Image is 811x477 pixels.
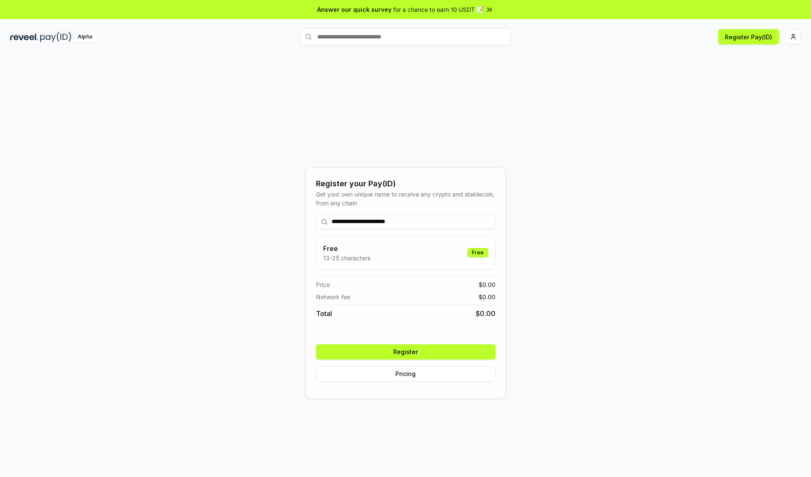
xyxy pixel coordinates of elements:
[10,32,38,42] img: reveel_dark
[316,178,495,190] div: Register your Pay(ID)
[316,292,350,301] span: Network fee
[476,308,495,319] span: $ 0.00
[323,253,370,262] p: 13-25 characters
[467,248,488,257] div: Free
[316,366,495,382] button: Pricing
[316,308,332,319] span: Total
[316,280,330,289] span: Price
[316,190,495,207] div: Get your own unique name to receive any crypto and stablecoin, from any chain
[718,29,779,44] button: Register Pay(ID)
[40,32,71,42] img: pay_id
[479,280,495,289] span: $ 0.00
[479,292,495,301] span: $ 0.00
[316,344,495,360] button: Register
[73,32,97,42] div: Alpha
[393,5,484,14] span: for a chance to earn 10 USDT 📝
[317,5,392,14] span: Answer our quick survey
[323,243,370,253] h3: Free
